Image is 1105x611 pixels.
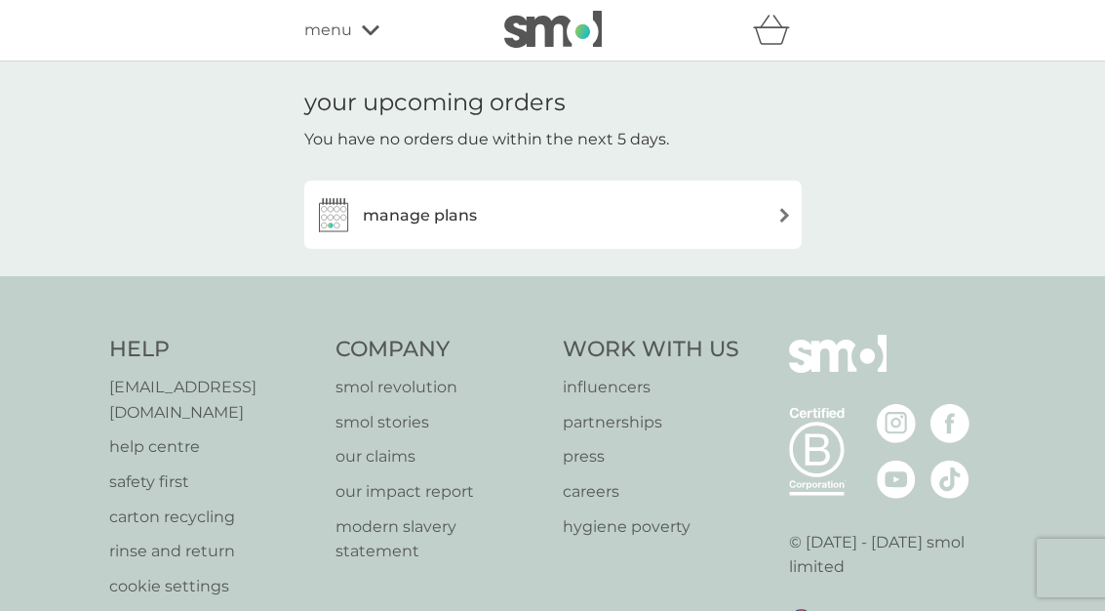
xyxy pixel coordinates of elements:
[109,375,317,425] a: [EMAIL_ADDRESS][DOMAIN_NAME]
[753,11,802,50] div: basket
[504,11,602,48] img: smol
[930,404,969,443] img: visit the smol Facebook page
[877,404,916,443] img: visit the smol Instagram page
[109,434,317,460] a: help centre
[109,469,317,495] a: safety first
[304,89,566,117] h1: your upcoming orders
[563,375,739,400] a: influencers
[563,410,739,435] a: partnerships
[109,539,317,564] a: rinse and return
[335,375,543,400] a: smol revolution
[789,335,887,401] img: smol
[877,460,916,499] img: visit the smol Youtube page
[777,208,792,223] img: arrow right
[363,203,477,228] h3: manage plans
[304,18,352,43] span: menu
[563,444,739,469] a: press
[109,335,317,365] h4: Help
[563,335,739,365] h4: Work With Us
[304,127,669,152] p: You have no orders due within the next 5 days.
[335,514,543,564] a: modern slavery statement
[335,410,543,435] a: smol stories
[563,479,739,505] a: careers
[109,505,317,530] a: carton recycling
[335,479,543,505] a: our impact report
[789,530,997,580] p: © [DATE] - [DATE] smol limited
[335,444,543,469] a: our claims
[930,460,969,499] img: visit the smol Tiktok page
[563,514,739,540] a: hygiene poverty
[109,574,317,599] a: cookie settings
[335,335,543,365] h4: Company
